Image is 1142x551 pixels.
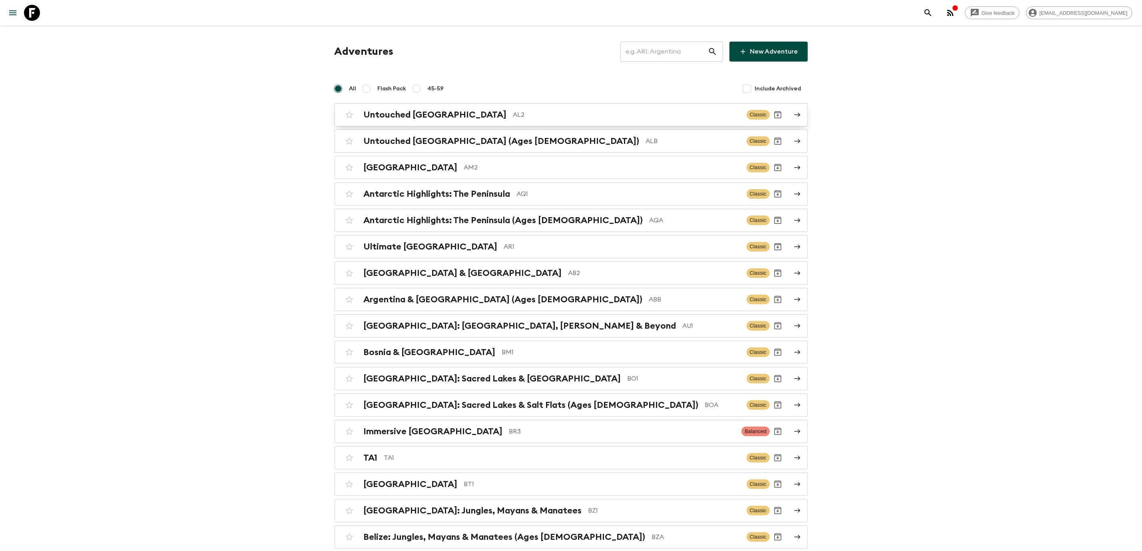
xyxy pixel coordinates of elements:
button: Archive [770,291,786,307]
span: Flash Pack [378,85,407,93]
span: Classic [747,347,770,357]
h2: Immersive [GEOGRAPHIC_DATA] [364,426,503,437]
h2: TA1 [364,453,378,463]
h2: [GEOGRAPHIC_DATA] & [GEOGRAPHIC_DATA] [364,268,562,278]
span: Classic [747,242,770,252]
span: Classic [747,110,770,120]
a: [GEOGRAPHIC_DATA]AM2ClassicArchive [335,156,808,179]
h2: Bosnia & [GEOGRAPHIC_DATA] [364,347,496,357]
button: menu [5,5,21,21]
p: AR1 [504,242,740,252]
h2: [GEOGRAPHIC_DATA] [364,479,458,489]
a: Belize: Jungles, Mayans & Manatees (Ages [DEMOGRAPHIC_DATA])BZAClassicArchive [335,525,808,549]
a: Untouched [GEOGRAPHIC_DATA] (Ages [DEMOGRAPHIC_DATA])ALBClassicArchive [335,130,808,153]
button: Archive [770,318,786,334]
p: TA1 [384,453,740,463]
p: ALB [646,136,740,146]
button: Archive [770,107,786,123]
span: Classic [747,400,770,410]
h2: Untouched [GEOGRAPHIC_DATA] (Ages [DEMOGRAPHIC_DATA]) [364,136,640,146]
h2: Antarctic Highlights: The Peninsula (Ages [DEMOGRAPHIC_DATA]) [364,215,643,226]
button: Archive [770,529,786,545]
h2: Argentina & [GEOGRAPHIC_DATA] (Ages [DEMOGRAPHIC_DATA]) [364,294,643,305]
span: Classic [747,136,770,146]
h2: [GEOGRAPHIC_DATA]: Sacred Lakes & [GEOGRAPHIC_DATA] [364,373,621,384]
button: Archive [770,503,786,519]
a: [GEOGRAPHIC_DATA]: [GEOGRAPHIC_DATA], [PERSON_NAME] & BeyondAU1ClassicArchive [335,314,808,337]
span: Classic [747,532,770,542]
input: e.g. AR1, Argentina [620,40,708,63]
a: Immersive [GEOGRAPHIC_DATA]BR3BalancedArchive [335,420,808,443]
button: Archive [770,212,786,228]
button: Archive [770,450,786,466]
button: Archive [770,371,786,387]
a: [GEOGRAPHIC_DATA]BT1ClassicArchive [335,473,808,496]
span: Balanced [741,427,769,436]
span: Include Archived [755,85,801,93]
span: Classic [747,479,770,489]
span: Classic [747,321,770,331]
p: BOA [705,400,740,410]
span: Classic [747,216,770,225]
h2: Antarctic Highlights: The Peninsula [364,189,510,199]
span: Classic [747,453,770,463]
p: BZ1 [588,506,740,515]
span: All [349,85,357,93]
p: BO1 [628,374,740,383]
span: Classic [747,506,770,515]
span: Classic [747,189,770,199]
span: Give feedback [977,10,1019,16]
p: BR3 [509,427,735,436]
a: Untouched [GEOGRAPHIC_DATA]AL2ClassicArchive [335,103,808,126]
h2: Belize: Jungles, Mayans & Manatees (Ages [DEMOGRAPHIC_DATA]) [364,532,646,542]
p: BT1 [464,479,740,489]
a: Argentina & [GEOGRAPHIC_DATA] (Ages [DEMOGRAPHIC_DATA])ABBClassicArchive [335,288,808,311]
button: Archive [770,186,786,202]
p: AM2 [464,163,740,172]
a: [GEOGRAPHIC_DATA]: Jungles, Mayans & ManateesBZ1ClassicArchive [335,499,808,522]
p: AQ1 [517,189,740,199]
span: [EMAIL_ADDRESS][DOMAIN_NAME] [1035,10,1132,16]
a: Give feedback [965,6,1020,19]
button: Archive [770,239,786,255]
button: Archive [770,476,786,492]
h2: [GEOGRAPHIC_DATA]: Jungles, Mayans & Manatees [364,505,582,516]
span: 45-59 [428,85,444,93]
span: Classic [747,374,770,383]
button: Archive [770,344,786,360]
h1: Adventures [335,44,394,60]
a: TA1TA1ClassicArchive [335,446,808,469]
p: ABB [649,295,740,304]
p: BZA [652,532,740,542]
button: Archive [770,265,786,281]
a: New Adventure [729,42,808,62]
button: Archive [770,423,786,439]
span: Classic [747,268,770,278]
a: [GEOGRAPHIC_DATA]: Sacred Lakes & [GEOGRAPHIC_DATA]BO1ClassicArchive [335,367,808,390]
h2: [GEOGRAPHIC_DATA] [364,162,458,173]
p: BM1 [502,347,740,357]
h2: [GEOGRAPHIC_DATA]: Sacred Lakes & Salt Flats (Ages [DEMOGRAPHIC_DATA]) [364,400,699,410]
a: [GEOGRAPHIC_DATA] & [GEOGRAPHIC_DATA]AB2ClassicArchive [335,262,808,285]
p: AB2 [568,268,740,278]
a: Antarctic Highlights: The PeninsulaAQ1ClassicArchive [335,182,808,206]
h2: [GEOGRAPHIC_DATA]: [GEOGRAPHIC_DATA], [PERSON_NAME] & Beyond [364,321,676,331]
button: search adventures [920,5,936,21]
button: Archive [770,160,786,176]
a: Ultimate [GEOGRAPHIC_DATA]AR1ClassicArchive [335,235,808,258]
a: [GEOGRAPHIC_DATA]: Sacred Lakes & Salt Flats (Ages [DEMOGRAPHIC_DATA])BOAClassicArchive [335,393,808,417]
p: AQA [650,216,740,225]
a: Antarctic Highlights: The Peninsula (Ages [DEMOGRAPHIC_DATA])AQAClassicArchive [335,209,808,232]
p: AL2 [513,110,740,120]
span: Classic [747,295,770,304]
div: [EMAIL_ADDRESS][DOMAIN_NAME] [1026,6,1132,19]
h2: Untouched [GEOGRAPHIC_DATA] [364,110,507,120]
span: Classic [747,163,770,172]
h2: Ultimate [GEOGRAPHIC_DATA] [364,242,498,252]
a: Bosnia & [GEOGRAPHIC_DATA]BM1ClassicArchive [335,341,808,364]
button: Archive [770,133,786,149]
p: AU1 [683,321,740,331]
button: Archive [770,397,786,413]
